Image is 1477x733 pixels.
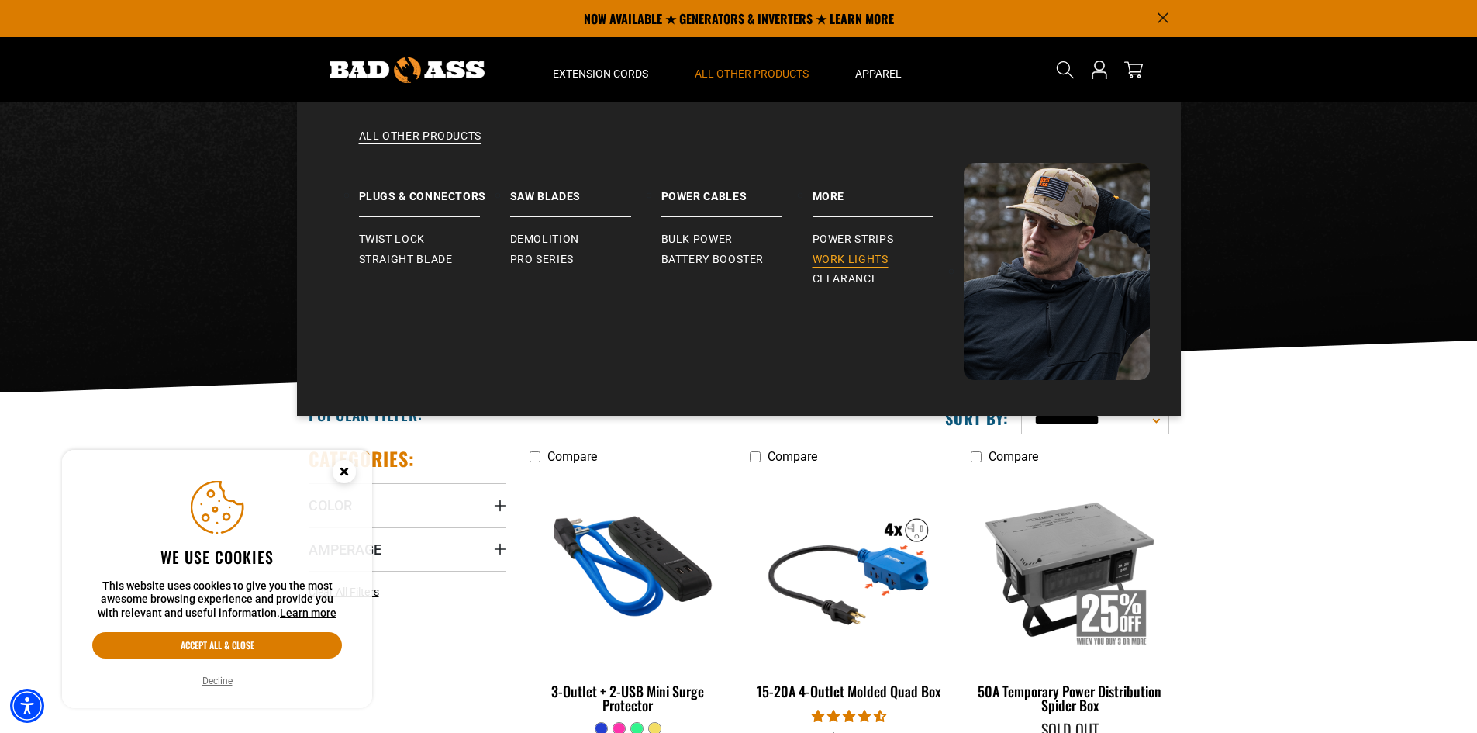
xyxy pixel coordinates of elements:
div: 15-20A 4-Outlet Molded Quad Box [750,684,947,698]
span: Battery Booster [661,253,764,267]
span: Compare [547,449,597,464]
summary: Amperage [309,527,506,571]
a: Battery Booster More Power Strips [813,163,964,217]
a: Demolition [510,230,661,250]
div: 50A Temporary Power Distribution Spider Box [971,684,1168,712]
span: Work Lights [813,253,889,267]
span: Compare [989,449,1038,464]
label: Sort by: [945,408,1009,428]
a: Bulk Power [661,230,813,250]
span: Pro Series [510,253,574,267]
a: blue 3-Outlet + 2-USB Mini Surge Protector [530,472,727,721]
a: Power Cables [661,163,813,217]
summary: Apparel [832,37,925,102]
div: 3-Outlet + 2-USB Mini Surge Protector [530,684,727,712]
div: Accessibility Menu [10,689,44,723]
a: All Other Products [328,129,1150,163]
span: 4.40 stars [812,709,886,724]
button: Accept all & close [92,632,342,659]
img: 15-20A 4-Outlet Molded Quad Box [751,479,947,658]
a: This website uses cookies to give you the most awesome browsing experience and provide you with r... [280,607,336,619]
summary: All Other Products [671,37,832,102]
img: Bad Ass Extension Cords [964,163,1150,380]
h2: Categories: [309,447,416,471]
aside: Cookie Consent [62,450,372,709]
summary: Color [309,483,506,527]
button: Close this option [316,450,372,498]
img: blue [530,479,726,658]
a: Work Lights [813,250,964,270]
a: Twist Lock [359,230,510,250]
h2: Popular Filter: [309,404,423,424]
span: Compare [768,449,817,464]
p: This website uses cookies to give you the most awesome browsing experience and provide you with r... [92,579,342,621]
span: Clearance [813,272,878,286]
span: Apparel [855,67,902,81]
a: Power Strips [813,230,964,250]
a: Plugs & Connectors [359,163,510,217]
span: Twist Lock [359,233,425,247]
a: Saw Blades [510,163,661,217]
span: Bulk Power [661,233,733,247]
img: 50A Temporary Power Distribution Spider Box [972,479,1168,658]
a: Battery Booster [661,250,813,270]
button: Decline [198,673,237,689]
a: 15-20A 4-Outlet Molded Quad Box 15-20A 4-Outlet Molded Quad Box [750,472,947,707]
h2: We use cookies [92,547,342,567]
a: Open this option [1087,37,1112,102]
summary: Search [1053,57,1078,82]
span: Power Strips [813,233,894,247]
span: All Other Products [695,67,809,81]
span: Straight Blade [359,253,453,267]
img: Bad Ass Extension Cords [330,57,485,83]
a: Pro Series [510,250,661,270]
a: Clearance [813,269,964,289]
a: Straight Blade [359,250,510,270]
a: cart [1121,61,1146,79]
a: 50A Temporary Power Distribution Spider Box 50A Temporary Power Distribution Spider Box [971,472,1168,721]
span: Demolition [510,233,579,247]
span: Extension Cords [553,67,648,81]
summary: Extension Cords [530,37,671,102]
